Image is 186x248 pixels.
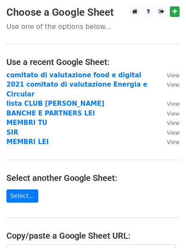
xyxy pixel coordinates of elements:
h4: Copy/paste a Google Sheet URL: [6,231,180,241]
small: View [167,82,180,88]
a: View [158,110,180,117]
small: View [167,130,180,136]
small: View [167,72,180,79]
a: Select... [6,189,38,203]
a: 2021 comitato di valutazione Energia e Circular [6,81,147,98]
a: View [158,119,180,127]
a: MEMBRI TU [6,119,47,127]
a: View [158,81,180,88]
small: View [167,120,180,126]
a: BANCHE E PARTNERS LEI [6,110,95,117]
h4: Use a recent Google Sheet: [6,57,180,67]
a: View [158,71,180,79]
p: Use one of the options below... [6,22,180,31]
a: comitato di valutazione food e digital [6,71,141,79]
a: lista CLUB [PERSON_NAME] [6,100,104,107]
h3: Choose a Google Sheet [6,6,180,19]
a: View [158,129,180,136]
small: View [167,110,180,117]
a: SIR [6,129,18,136]
a: View [158,100,180,107]
a: MEMBRI LEI [6,138,49,146]
h4: Select another Google Sheet: [6,173,180,183]
a: View [158,138,180,146]
small: View [167,101,180,107]
small: View [167,139,180,145]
